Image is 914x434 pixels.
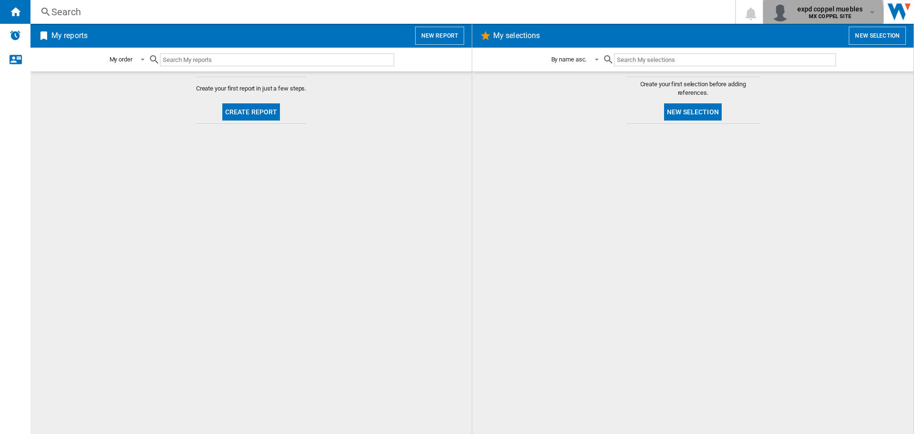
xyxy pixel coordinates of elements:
[797,4,863,14] span: expd coppel muebles
[809,13,851,20] b: MX COPPEL SITE
[664,103,722,121] button: New selection
[849,27,906,45] button: New selection
[10,30,21,41] img: alerts-logo.svg
[551,56,587,63] div: By name asc.
[109,56,132,63] div: My order
[160,53,394,66] input: Search My reports
[222,103,280,121] button: Create report
[614,53,835,66] input: Search My selections
[415,27,464,45] button: New report
[626,80,760,97] span: Create your first selection before adding references.
[50,27,89,45] h2: My reports
[196,84,307,93] span: Create your first report in just a few steps.
[771,2,790,21] img: profile.jpg
[51,5,710,19] div: Search
[491,27,542,45] h2: My selections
